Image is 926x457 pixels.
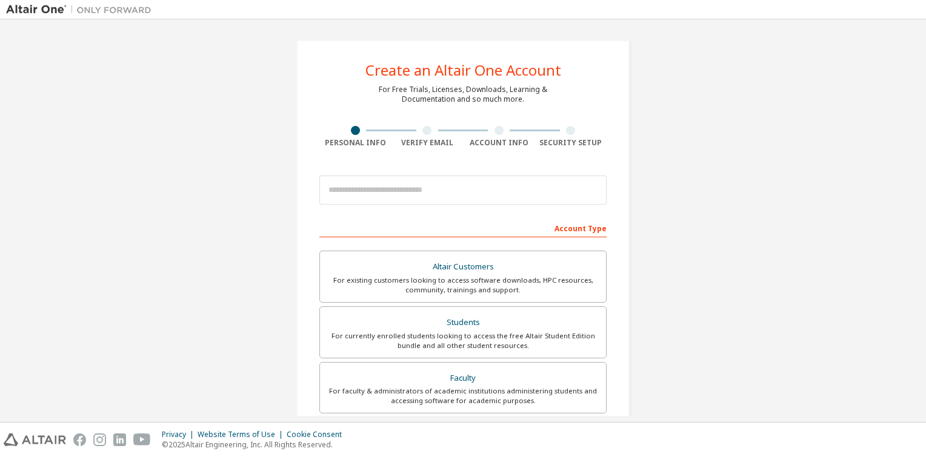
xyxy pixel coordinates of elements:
[133,433,151,446] img: youtube.svg
[4,433,66,446] img: altair_logo.svg
[327,275,599,295] div: For existing customers looking to access software downloads, HPC resources, community, trainings ...
[463,138,535,148] div: Account Info
[319,138,391,148] div: Personal Info
[6,4,158,16] img: Altair One
[365,63,561,77] div: Create an Altair One Account
[327,331,599,350] div: For currently enrolled students looking to access the free Altair Student Edition bundle and all ...
[535,138,607,148] div: Security Setup
[198,430,287,439] div: Website Terms of Use
[162,430,198,439] div: Privacy
[162,439,349,450] p: © 2025 Altair Engineering, Inc. All Rights Reserved.
[327,258,599,275] div: Altair Customers
[327,386,599,406] div: For faculty & administrators of academic institutions administering students and accessing softwa...
[391,138,464,148] div: Verify Email
[327,370,599,387] div: Faculty
[287,430,349,439] div: Cookie Consent
[319,218,607,237] div: Account Type
[73,433,86,446] img: facebook.svg
[327,314,599,331] div: Students
[93,433,106,446] img: instagram.svg
[113,433,126,446] img: linkedin.svg
[379,85,547,104] div: For Free Trials, Licenses, Downloads, Learning & Documentation and so much more.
